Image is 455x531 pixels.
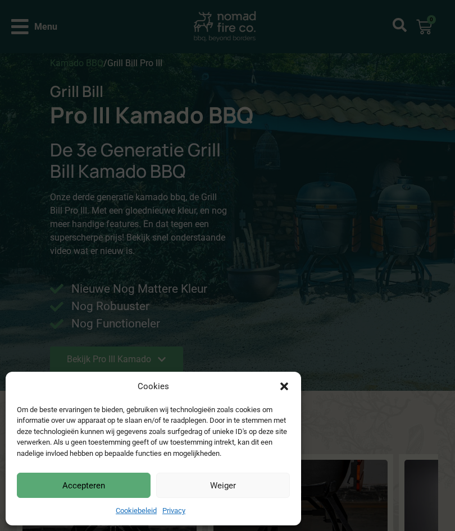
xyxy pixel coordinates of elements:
button: Accepteren [17,473,151,498]
div: Cookies [138,380,169,393]
a: Cookiebeleid [116,506,157,515]
button: Weiger [156,473,290,498]
a: Privacy [162,506,185,515]
div: Om de beste ervaringen te bieden, gebruiken wij technologieën zoals cookies om informatie over uw... [17,404,289,459]
div: Dialog sluiten [279,381,290,392]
